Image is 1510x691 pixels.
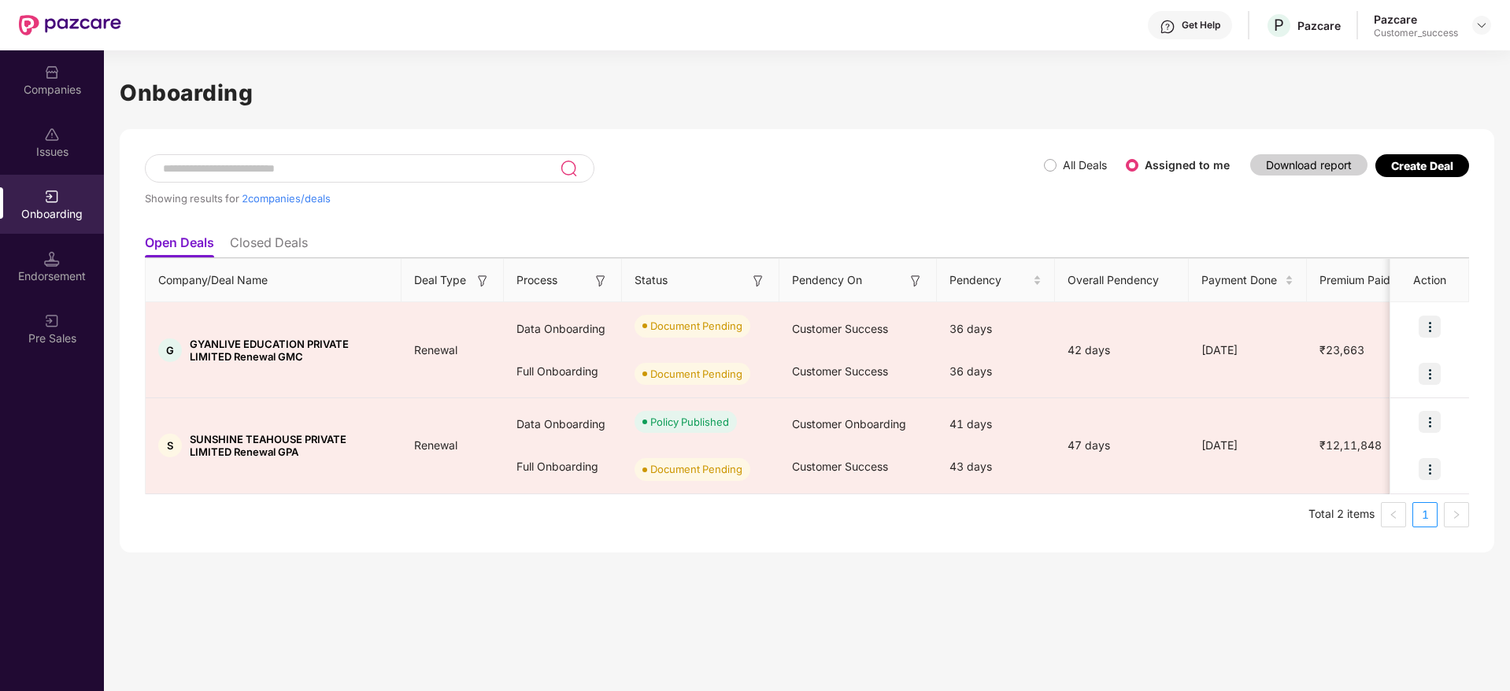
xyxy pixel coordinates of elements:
[650,461,742,477] div: Document Pending
[937,350,1055,393] div: 36 days
[1274,16,1284,35] span: P
[146,259,402,302] th: Company/Deal Name
[1308,502,1375,527] li: Total 2 items
[1189,342,1307,359] div: [DATE]
[242,192,331,205] span: 2 companies/deals
[650,414,729,430] div: Policy Published
[190,338,389,363] span: GYANLIVE EDUCATION PRIVATE LIMITED Renewal GMC
[1055,259,1189,302] th: Overall Pendency
[792,364,888,378] span: Customer Success
[1419,316,1441,338] img: icon
[1055,437,1189,454] div: 47 days
[1055,342,1189,359] div: 42 days
[402,343,470,357] span: Renewal
[1413,503,1437,527] a: 1
[230,235,308,257] li: Closed Deals
[1374,27,1458,39] div: Customer_success
[1444,502,1469,527] li: Next Page
[650,366,742,382] div: Document Pending
[1189,437,1307,454] div: [DATE]
[792,322,888,335] span: Customer Success
[792,272,862,289] span: Pendency On
[937,259,1055,302] th: Pendency
[1201,272,1282,289] span: Payment Done
[145,192,1044,205] div: Showing results for
[949,272,1030,289] span: Pendency
[1452,510,1461,519] span: right
[560,159,578,178] img: svg+xml;base64,PHN2ZyB3aWR0aD0iMjQiIGhlaWdodD0iMjUiIHZpZXdCb3g9IjAgMCAyNCAyNSIgZmlsbD0ibm9uZSIgeG...
[1250,154,1368,176] button: Download report
[120,76,1494,110] h1: Onboarding
[516,272,557,289] span: Process
[44,127,60,142] img: svg+xml;base64,PHN2ZyBpZD0iSXNzdWVzX2Rpc2FibGVkIiB4bWxucz0iaHR0cDovL3d3dy53My5vcmcvMjAwMC9zdmciIH...
[504,403,622,445] div: Data Onboarding
[1419,363,1441,385] img: icon
[1381,502,1406,527] li: Previous Page
[145,235,214,257] li: Open Deals
[44,313,60,329] img: svg+xml;base64,PHN2ZyB3aWR0aD0iMjAiIGhlaWdodD0iMjAiIHZpZXdCb3g9IjAgMCAyMCAyMCIgZmlsbD0ibm9uZSIgeG...
[44,189,60,205] img: svg+xml;base64,PHN2ZyB3aWR0aD0iMjAiIGhlaWdodD0iMjAiIHZpZXdCb3g9IjAgMCAyMCAyMCIgZmlsbD0ibm9uZSIgeG...
[1297,18,1341,33] div: Pazcare
[1063,158,1107,172] label: All Deals
[402,438,470,452] span: Renewal
[44,251,60,267] img: svg+xml;base64,PHN2ZyB3aWR0aD0iMTQuNSIgaGVpZ2h0PSIxNC41IiB2aWV3Qm94PSIwIDAgMTYgMTYiIGZpbGw9Im5vbm...
[635,272,668,289] span: Status
[750,273,766,289] img: svg+xml;base64,PHN2ZyB3aWR0aD0iMTYiIGhlaWdodD0iMTYiIHZpZXdCb3g9IjAgMCAxNiAxNiIgZmlsbD0ibm9uZSIgeG...
[1145,158,1230,172] label: Assigned to me
[414,272,466,289] span: Deal Type
[1419,458,1441,480] img: icon
[937,445,1055,488] div: 43 days
[1307,343,1377,357] span: ₹23,663
[1307,259,1409,302] th: Premium Paid
[937,308,1055,350] div: 36 days
[1390,259,1469,302] th: Action
[908,273,923,289] img: svg+xml;base64,PHN2ZyB3aWR0aD0iMTYiIGhlaWdodD0iMTYiIHZpZXdCb3g9IjAgMCAxNiAxNiIgZmlsbD0ibm9uZSIgeG...
[1189,259,1307,302] th: Payment Done
[1381,502,1406,527] button: left
[158,434,182,457] div: S
[190,433,389,458] span: SUNSHINE TEAHOUSE PRIVATE LIMITED Renewal GPA
[1391,159,1453,172] div: Create Deal
[504,350,622,393] div: Full Onboarding
[1160,19,1175,35] img: svg+xml;base64,PHN2ZyBpZD0iSGVscC0zMngzMiIgeG1sbnM9Imh0dHA6Ly93d3cudzMub3JnLzIwMDAvc3ZnIiB3aWR0aD...
[158,338,182,362] div: G
[504,445,622,488] div: Full Onboarding
[1182,19,1220,31] div: Get Help
[1444,502,1469,527] button: right
[937,403,1055,445] div: 41 days
[1374,12,1458,27] div: Pazcare
[1389,510,1398,519] span: left
[792,417,906,430] span: Customer Onboarding
[19,15,121,35] img: New Pazcare Logo
[1307,438,1394,452] span: ₹12,11,848
[650,318,742,334] div: Document Pending
[1412,502,1438,527] li: 1
[44,65,60,80] img: svg+xml;base64,PHN2ZyBpZD0iQ29tcGFuaWVzIiB4bWxucz0iaHR0cDovL3d3dy53My5vcmcvMjAwMC9zdmciIHdpZHRoPS...
[792,460,888,473] span: Customer Success
[475,273,490,289] img: svg+xml;base64,PHN2ZyB3aWR0aD0iMTYiIGhlaWdodD0iMTYiIHZpZXdCb3g9IjAgMCAxNiAxNiIgZmlsbD0ibm9uZSIgeG...
[1419,411,1441,433] img: icon
[1475,19,1488,31] img: svg+xml;base64,PHN2ZyBpZD0iRHJvcGRvd24tMzJ4MzIiIHhtbG5zPSJodHRwOi8vd3d3LnczLm9yZy8yMDAwL3N2ZyIgd2...
[504,308,622,350] div: Data Onboarding
[593,273,609,289] img: svg+xml;base64,PHN2ZyB3aWR0aD0iMTYiIGhlaWdodD0iMTYiIHZpZXdCb3g9IjAgMCAxNiAxNiIgZmlsbD0ibm9uZSIgeG...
